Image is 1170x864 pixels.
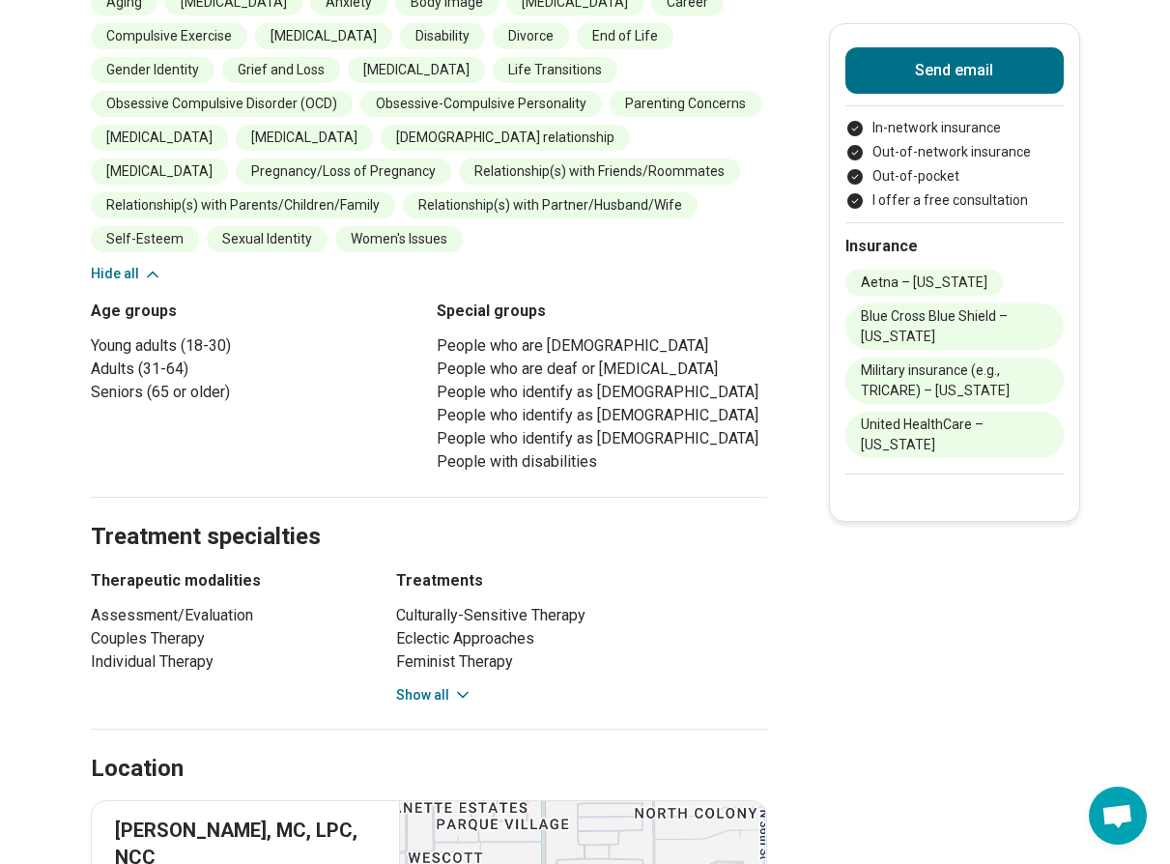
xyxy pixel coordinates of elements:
li: Relationship(s) with Parents/Children/Family [91,192,395,218]
li: People who identify as [DEMOGRAPHIC_DATA] [437,404,767,427]
h2: Location [91,753,184,786]
li: Assessment/Evaluation [91,604,361,627]
li: Gender Identity [91,57,214,83]
h3: Therapeutic modalities [91,569,361,592]
div: Open chat [1089,787,1147,845]
li: Out-of-pocket [845,166,1064,187]
button: Show all [396,685,472,706]
li: Disability [400,23,485,49]
li: Young adults (18-30) [91,334,421,358]
li: [DEMOGRAPHIC_DATA] relationship [381,125,630,151]
li: People who identify as [DEMOGRAPHIC_DATA] [437,381,767,404]
li: Relationship(s) with Partner/Husband/Wife [403,192,698,218]
li: Obsessive Compulsive Disorder (OCD) [91,91,353,117]
ul: Payment options [845,118,1064,211]
li: Feminist Therapy [396,650,767,674]
li: People who are deaf or [MEDICAL_DATA] [437,358,767,381]
li: I offer a free consultation [845,190,1064,211]
li: Culturally-Sensitive Therapy [396,604,767,627]
li: Seniors (65 or older) [91,381,421,404]
li: Blue Cross Blue Shield – [US_STATE] [845,303,1064,350]
li: Couples Therapy [91,627,361,650]
li: Eclectic Approaches [396,627,767,650]
li: [MEDICAL_DATA] [348,57,485,83]
li: Grief and Loss [222,57,340,83]
li: [MEDICAL_DATA] [236,125,373,151]
li: People with disabilities [437,450,767,474]
h3: Special groups [437,300,767,323]
button: Send email [845,47,1064,94]
li: Relationship(s) with Friends/Roommates [459,158,740,185]
li: United HealthCare – [US_STATE] [845,412,1064,458]
h2: Insurance [845,235,1064,258]
li: Self-Esteem [91,226,199,252]
li: Sexual Identity [207,226,328,252]
button: Hide all [91,264,162,284]
h3: Treatments [396,569,767,592]
li: Women's Issues [335,226,463,252]
li: Aetna – [US_STATE] [845,270,1003,296]
li: [MEDICAL_DATA] [91,125,228,151]
li: Compulsive Exercise [91,23,247,49]
h3: Age groups [91,300,421,323]
li: [MEDICAL_DATA] [255,23,392,49]
h2: Treatment specialties [91,475,767,554]
li: Obsessive-Compulsive Personality [360,91,602,117]
li: Life Transitions [493,57,617,83]
li: In-network insurance [845,118,1064,138]
li: Parenting Concerns [610,91,761,117]
li: Individual Therapy [91,650,361,674]
li: Pregnancy/Loss of Pregnancy [236,158,451,185]
li: People who are [DEMOGRAPHIC_DATA] [437,334,767,358]
li: People who identify as [DEMOGRAPHIC_DATA] [437,427,767,450]
li: Military insurance (e.g., TRICARE) – [US_STATE] [845,358,1064,404]
li: Divorce [493,23,569,49]
li: End of Life [577,23,673,49]
li: Out-of-network insurance [845,142,1064,162]
li: Adults (31-64) [91,358,421,381]
li: [MEDICAL_DATA] [91,158,228,185]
